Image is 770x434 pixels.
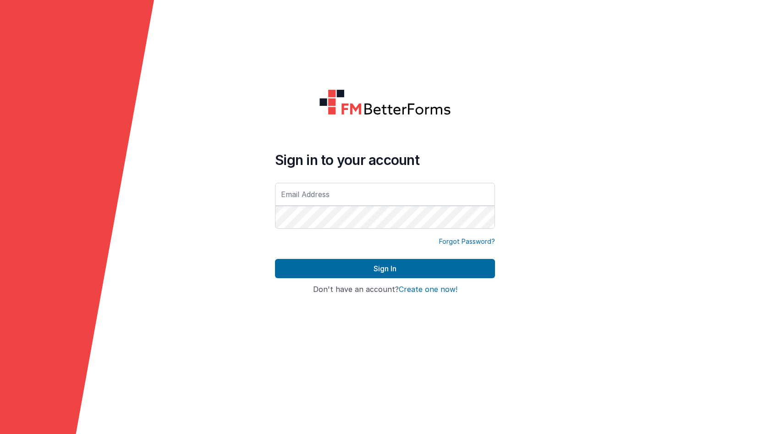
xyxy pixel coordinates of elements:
h4: Sign in to your account [275,152,495,168]
button: Create one now! [399,286,457,294]
button: Sign In [275,259,495,278]
input: Email Address [275,183,495,206]
a: Forgot Password? [439,237,495,246]
h4: Don't have an account? [275,286,495,294]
